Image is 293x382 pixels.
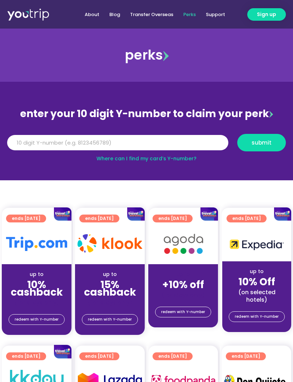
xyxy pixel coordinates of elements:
a: redeem with Y-number [155,307,211,317]
span: redeem with Y-number [15,315,59,325]
span: ends [DATE] [158,352,187,360]
span: redeem with Y-number [161,307,205,317]
a: Perks [178,8,201,21]
div: (on selected hotels) [228,288,285,303]
span: up to [177,271,190,278]
div: up to [81,271,139,278]
a: ends [DATE] [226,352,266,360]
a: Sign up [247,8,286,21]
span: submit [252,140,272,145]
a: redeem with Y-number [9,314,65,325]
strong: 10% cashback [11,278,63,299]
a: redeem with Y-number [229,311,285,322]
strong: 15% cashback [84,278,136,299]
span: redeem with Y-number [88,315,132,325]
a: Support [201,8,230,21]
strong: 10% Off [238,275,275,289]
a: Transfer Overseas [125,8,178,21]
input: 10 digit Y-number (e.g. 8123456789) [7,135,228,151]
form: Y Number [7,134,286,157]
span: redeem with Y-number [235,312,279,322]
div: (for stays only) [81,299,139,306]
a: redeem with Y-number [82,314,138,325]
span: Sign up [257,11,276,18]
div: (for stays only) [154,291,212,299]
div: enter your 10 digit Y-number to claim your perk [4,105,289,123]
a: ends [DATE] [79,352,119,360]
strong: +10% off [162,278,204,292]
div: up to [228,268,285,275]
a: About [80,8,104,21]
span: ends [DATE] [232,352,260,360]
span: ends [DATE] [85,352,114,360]
div: up to [8,271,66,278]
nav: Menu [63,8,230,21]
button: submit [237,134,286,151]
a: Blog [104,8,125,21]
a: Where can I find my card’s Y-number? [96,155,197,162]
div: (for stays only) [8,299,66,306]
a: ends [DATE] [153,352,193,360]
